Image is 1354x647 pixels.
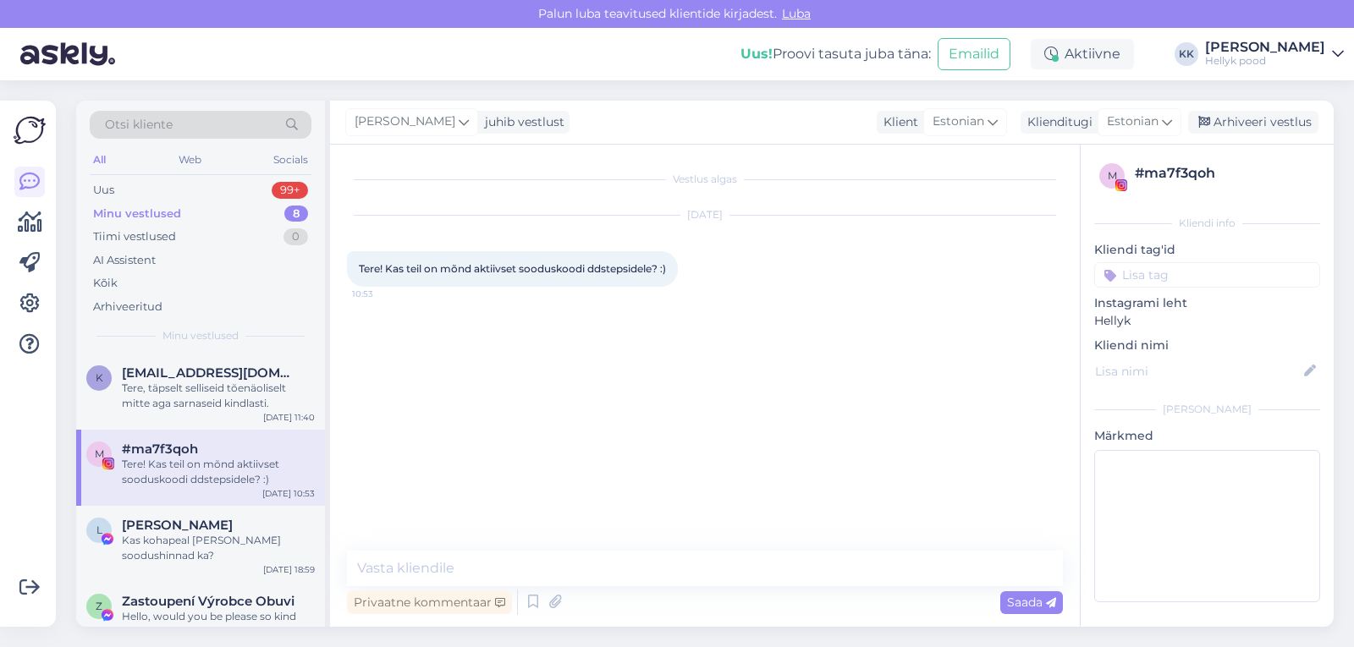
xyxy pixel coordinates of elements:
[1205,41,1344,68] a: [PERSON_NAME]Hellyk pood
[95,447,104,460] span: m
[1205,54,1325,68] div: Hellyk pood
[105,116,173,134] span: Otsi kliente
[1135,163,1315,184] div: # ma7f3qoh
[93,206,181,222] div: Minu vestlused
[263,563,315,576] div: [DATE] 18:59
[93,252,156,269] div: AI Assistent
[162,328,239,343] span: Minu vestlused
[96,371,103,384] span: k
[1021,113,1093,131] div: Klienditugi
[777,6,816,21] span: Luba
[347,591,512,614] div: Privaatne kommentaar
[352,288,416,300] span: 10:53
[1094,294,1320,312] p: Instagrami leht
[122,365,298,381] span: kristi_randla@hotmail.com
[122,518,233,533] span: Laura Aare
[1094,402,1320,417] div: [PERSON_NAME]
[933,112,984,131] span: Estonian
[1094,262,1320,288] input: Lisa tag
[1007,595,1056,610] span: Saada
[1094,241,1320,259] p: Kliendi tag'id
[262,487,315,500] div: [DATE] 10:53
[272,182,308,199] div: 99+
[283,228,308,245] div: 0
[90,149,109,171] div: All
[122,457,315,487] div: Tere! Kas teil on mõnd aktiivset sooduskoodi ddstepsidele? :)
[359,262,666,275] span: Tere! Kas teil on mõnd aktiivset sooduskoodi ddstepsidele? :)
[1094,337,1320,354] p: Kliendi nimi
[1094,427,1320,445] p: Märkmed
[478,113,564,131] div: juhib vestlust
[263,411,315,424] div: [DATE] 11:40
[175,149,205,171] div: Web
[96,600,102,612] span: Z
[270,149,311,171] div: Socials
[14,114,46,146] img: Askly Logo
[1094,216,1320,231] div: Kliendi info
[122,441,198,457] span: #ma7f3qoh
[1031,39,1134,69] div: Aktiivne
[1095,362,1301,381] input: Lisa nimi
[347,207,1063,222] div: [DATE]
[1205,41,1325,54] div: [PERSON_NAME]
[740,46,773,62] b: Uus!
[93,275,118,292] div: Kõik
[122,381,315,411] div: Tere, täpselt selliseid tõenäoliselt mitte aga sarnaseid kindlasti.
[122,533,315,563] div: Kas kohapeal [PERSON_NAME] soodushinnad ka?
[347,172,1063,187] div: Vestlus algas
[1094,312,1320,330] p: Hellyk
[122,594,294,609] span: Zastoupení Výrobce Obuvi
[96,524,102,536] span: L
[1175,42,1198,66] div: KK
[93,182,114,199] div: Uus
[284,206,308,222] div: 8
[938,38,1010,70] button: Emailid
[1188,111,1318,134] div: Arhiveeri vestlus
[1108,169,1117,182] span: m
[355,112,455,131] span: [PERSON_NAME]
[1107,112,1159,131] span: Estonian
[740,44,931,64] div: Proovi tasuta juba täna:
[93,299,162,315] div: Arhiveeritud
[93,228,176,245] div: Tiimi vestlused
[877,113,918,131] div: Klient
[122,609,315,639] div: Hello, would you be please so kind and provide us any information? Thank you!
